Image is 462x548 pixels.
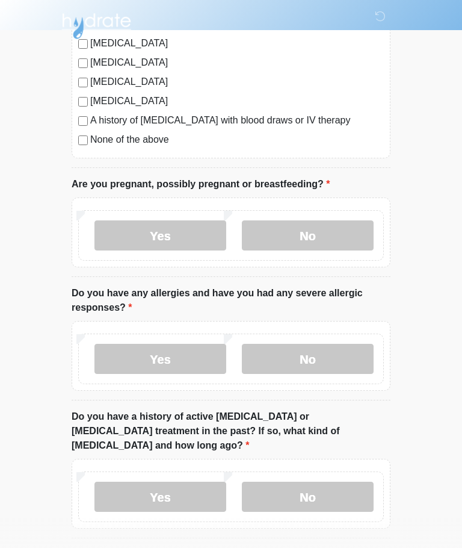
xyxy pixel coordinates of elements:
[90,113,384,128] label: A history of [MEDICAL_DATA] with blood draws or IV therapy
[72,177,330,191] label: Are you pregnant, possibly pregnant or breastfeeding?
[90,132,384,147] label: None of the above
[94,482,226,512] label: Yes
[90,94,384,108] label: [MEDICAL_DATA]
[72,409,390,453] label: Do you have a history of active [MEDICAL_DATA] or [MEDICAL_DATA] treatment in the past? If so, wh...
[242,482,374,512] label: No
[78,97,88,107] input: [MEDICAL_DATA]
[242,220,374,251] label: No
[78,78,88,87] input: [MEDICAL_DATA]
[60,9,133,40] img: Hydrate IV Bar - Arcadia Logo
[78,135,88,145] input: None of the above
[94,344,226,374] label: Yes
[90,55,384,70] label: [MEDICAL_DATA]
[242,344,374,374] label: No
[78,116,88,126] input: A history of [MEDICAL_DATA] with blood draws or IV therapy
[78,58,88,68] input: [MEDICAL_DATA]
[72,286,390,315] label: Do you have any allergies and have you had any severe allergic responses?
[94,220,226,251] label: Yes
[90,75,384,89] label: [MEDICAL_DATA]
